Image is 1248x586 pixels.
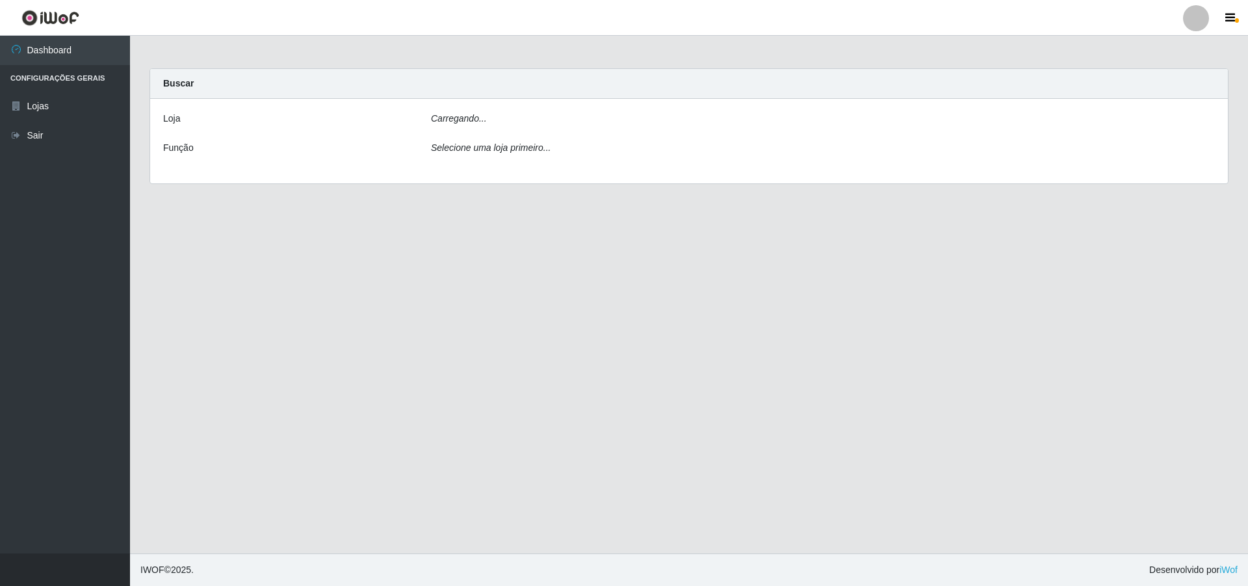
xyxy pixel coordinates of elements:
[163,141,194,155] label: Função
[163,112,180,126] label: Loja
[21,10,79,26] img: CoreUI Logo
[1149,563,1238,577] span: Desenvolvido por
[163,78,194,88] strong: Buscar
[431,113,487,124] i: Carregando...
[431,142,551,153] i: Selecione uma loja primeiro...
[140,563,194,577] span: © 2025 .
[140,565,164,575] span: IWOF
[1219,565,1238,575] a: iWof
